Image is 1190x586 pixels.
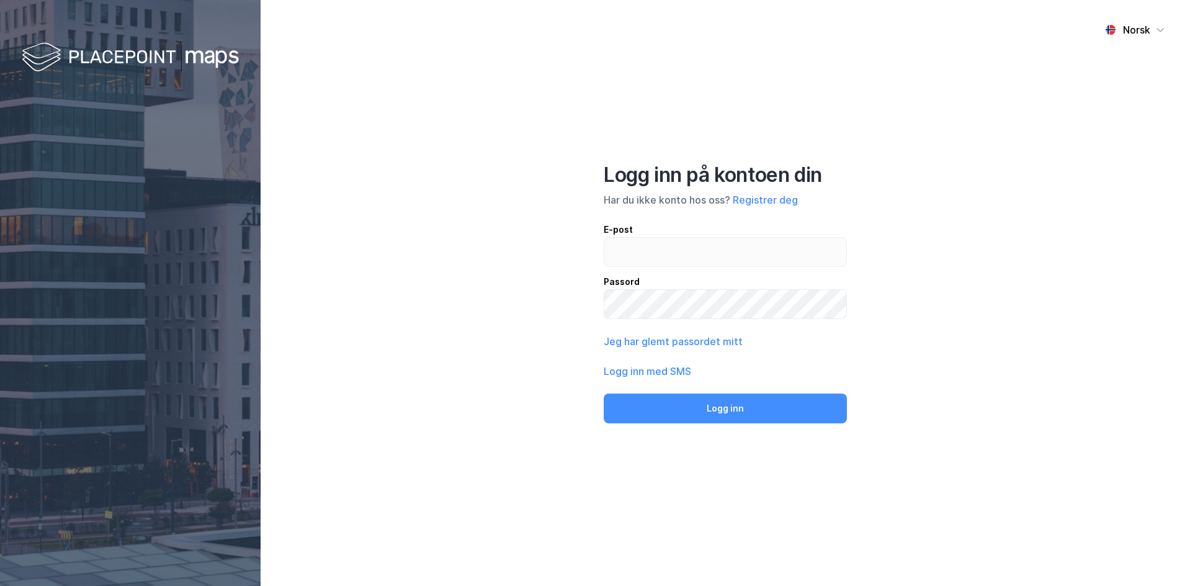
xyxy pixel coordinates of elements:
[604,334,743,349] button: Jeg har glemt passordet mitt
[733,192,798,207] button: Registrer deg
[604,163,847,187] div: Logg inn på kontoen din
[604,222,847,237] div: E-post
[604,274,847,289] div: Passord
[1128,526,1190,586] iframe: Chat Widget
[604,192,847,207] div: Har du ikke konto hos oss?
[1123,22,1150,37] div: Norsk
[604,364,691,379] button: Logg inn med SMS
[22,40,239,76] img: logo-white.f07954bde2210d2a523dddb988cd2aa7.svg
[604,394,847,423] button: Logg inn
